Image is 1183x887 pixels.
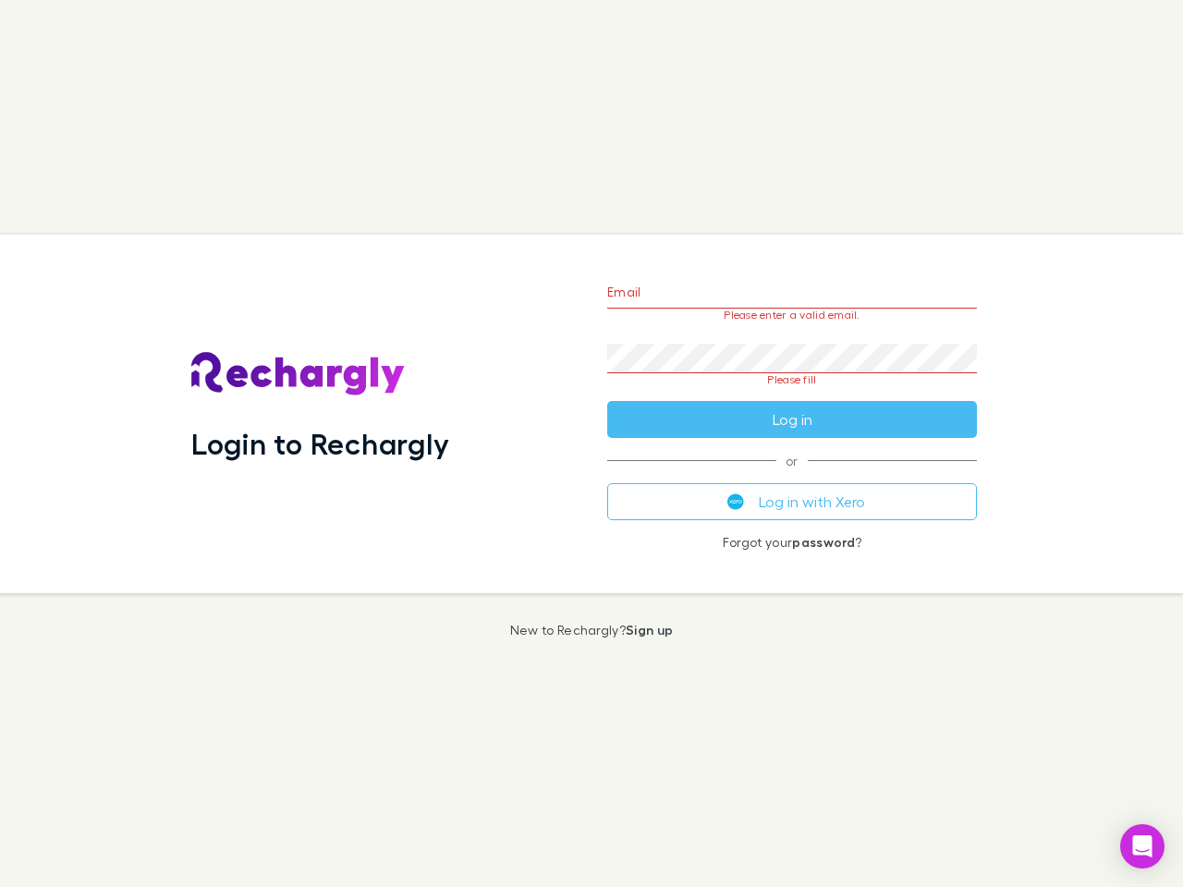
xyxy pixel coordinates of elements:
div: Open Intercom Messenger [1120,824,1165,869]
img: Rechargly's Logo [191,352,406,396]
a: Sign up [626,622,673,638]
p: Please fill [607,373,977,386]
p: Forgot your ? [607,535,977,550]
img: Xero's logo [727,493,744,510]
button: Log in with Xero [607,483,977,520]
button: Log in [607,401,977,438]
span: or [607,460,977,461]
a: password [792,534,855,550]
p: Please enter a valid email. [607,309,977,322]
p: New to Rechargly? [510,623,674,638]
h1: Login to Rechargly [191,426,449,461]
